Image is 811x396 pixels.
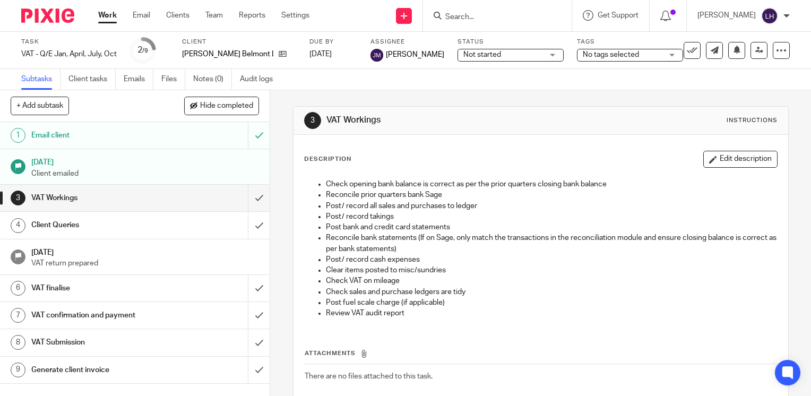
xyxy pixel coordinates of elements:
p: Clear items posted to misc/sundries [326,265,777,276]
span: [DATE] [309,50,332,58]
a: Notes (0) [193,69,232,90]
h1: VAT Submission [31,334,169,350]
h1: [DATE] [31,154,260,168]
h1: Client Queries [31,217,169,233]
img: svg%3E [761,7,778,24]
span: There are no files attached to this task. [305,373,433,380]
span: Not started [463,51,501,58]
label: Status [458,38,564,46]
p: Reconcile bank statements (If on Sage, only match the transactions in the reconciliation module a... [326,233,777,254]
div: 7 [11,308,25,323]
a: Email [133,10,150,21]
a: Clients [166,10,189,21]
p: Reconcile prior quarters bank Sage [326,190,777,200]
a: Audit logs [240,69,281,90]
p: VAT return prepared [31,258,260,269]
p: Check VAT on mileage [326,276,777,286]
span: Get Support [598,12,639,19]
span: [PERSON_NAME] [386,49,444,60]
p: Post bank and credit card statements [326,222,777,233]
a: Reports [239,10,265,21]
img: Pixie [21,8,74,23]
div: Instructions [727,116,778,125]
input: Search [444,13,540,22]
p: Post/ record takings [326,211,777,222]
a: Team [205,10,223,21]
a: Files [161,69,185,90]
a: Settings [281,10,309,21]
small: /9 [142,48,148,54]
h1: VAT finalise [31,280,169,296]
label: Due by [309,38,357,46]
a: Subtasks [21,69,61,90]
a: Work [98,10,117,21]
button: Edit description [703,151,778,168]
label: Assignee [370,38,444,46]
span: No tags selected [583,51,639,58]
h1: VAT confirmation and payment [31,307,169,323]
button: Hide completed [184,97,259,115]
span: Attachments [305,350,356,356]
h1: VAT Workings [31,190,169,206]
label: Task [21,38,117,46]
p: Post fuel scale charge (if applicable) [326,297,777,308]
a: Emails [124,69,153,90]
h1: Generate client invoice [31,362,169,378]
p: [PERSON_NAME] Belmont Ltd [182,49,273,59]
p: [PERSON_NAME] [697,10,756,21]
div: 9 [11,363,25,377]
h1: [DATE] [31,245,260,258]
h1: VAT Workings [326,115,563,126]
img: svg%3E [370,49,383,62]
a: Client tasks [68,69,116,90]
p: Description [304,155,351,163]
span: Hide completed [200,102,253,110]
p: Post/ record all sales and purchases to ledger [326,201,777,211]
p: Check opening bank balance is correct as per the prior quarters closing bank balance [326,179,777,190]
div: 3 [304,112,321,129]
div: 3 [11,191,25,205]
div: 2 [137,44,148,56]
label: Tags [577,38,683,46]
p: Check sales and purchase ledgers are tidy [326,287,777,297]
div: 4 [11,218,25,233]
h1: Email client [31,127,169,143]
p: Review VAT audit report [326,308,777,318]
div: 8 [11,335,25,350]
div: VAT - Q/E Jan, April, July, Oct [21,49,117,59]
div: 1 [11,128,25,143]
p: Post/ record cash expenses [326,254,777,265]
button: + Add subtask [11,97,69,115]
label: Client [182,38,296,46]
p: Client emailed [31,168,260,179]
div: 6 [11,281,25,296]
